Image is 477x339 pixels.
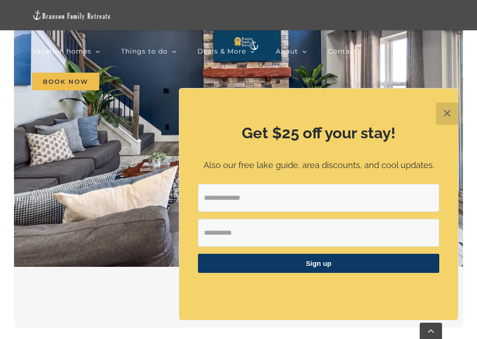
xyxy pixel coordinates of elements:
a: Deals & More [198,36,255,67]
span: Deals & More [198,48,246,54]
p: ​ [198,285,439,294]
span: About [276,48,298,54]
input: Email Address [198,184,439,212]
span: Things to do [121,48,168,54]
span: Book Now [32,73,99,90]
button: Sign up [198,254,439,273]
button: Close [436,102,458,125]
input: First Name [198,219,439,247]
span: Contact [328,48,357,54]
span: Vacation homes [32,48,91,54]
a: Things to do [121,36,177,67]
a: Contact [328,36,357,67]
nav: Main Menu Sticky [32,36,445,97]
h2: Get $25 off your stay! [198,122,439,144]
a: About [276,36,307,67]
a: Book Now [32,67,99,97]
p: 10 bedrooms | sleeps 32 [36,302,441,319]
a: Vacation homes [32,36,100,67]
img: Branson Family Retreats Logo [32,10,111,20]
p: Also our free lake guide, area discounts, and cool updates. [198,159,439,172]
